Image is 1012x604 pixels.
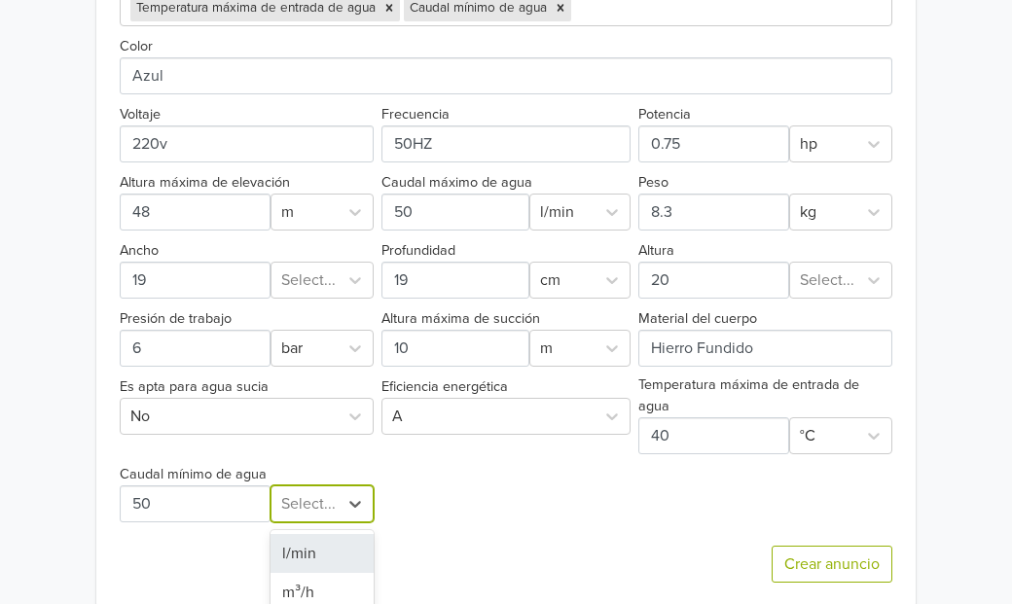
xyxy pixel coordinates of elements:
label: Presión de trabajo [120,308,232,330]
label: Profundidad [381,240,455,262]
label: Material del cuerpo [638,308,757,330]
label: Altura [638,240,674,262]
label: Color [120,36,153,57]
label: Altura máxima de succión [381,308,540,330]
label: Eficiencia energética [381,376,508,398]
label: Peso [638,172,669,194]
label: Es apta para agua sucia [120,376,269,398]
label: Voltaje [120,104,161,125]
button: Crear anuncio [772,546,892,583]
div: l/min [271,534,374,573]
label: Caudal máximo de agua [381,172,532,194]
label: Potencia [638,104,691,125]
label: Temperatura máxima de entrada de agua [638,374,892,416]
label: Caudal mínimo de agua [120,464,267,485]
label: Frecuencia [381,104,450,125]
label: Ancho [120,240,159,262]
label: Altura máxima de elevación [120,172,290,194]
